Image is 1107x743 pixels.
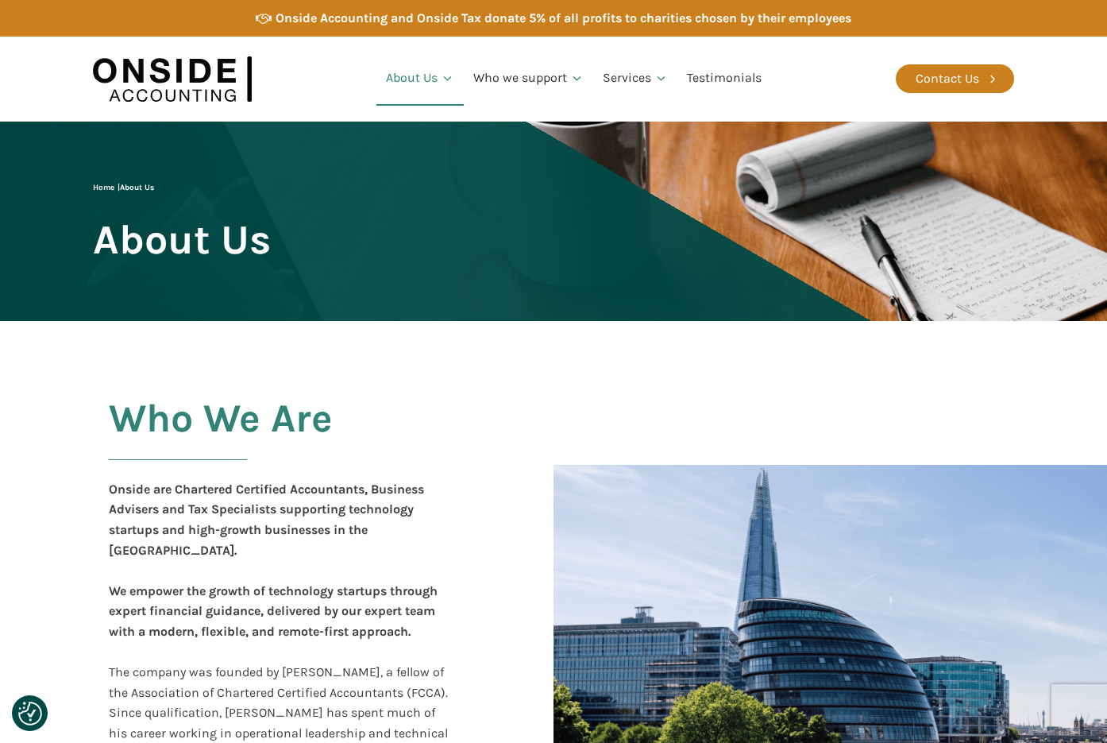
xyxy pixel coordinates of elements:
[593,52,677,106] a: Services
[376,52,464,106] a: About Us
[120,183,154,192] span: About Us
[18,702,42,726] button: Consent Preferences
[276,8,851,29] div: Onside Accounting and Onside Tax donate 5% of all profits to charities chosen by their employees
[109,603,435,639] b: , delivered by our expert team with a modern, flexible, and remote-first approach.
[896,64,1014,93] a: Contact Us
[109,397,333,479] h2: Who We Are
[916,68,979,89] div: Contact Us
[464,52,593,106] a: Who we support
[109,583,438,619] b: We empower the growth of technology startups through expert financial guidance
[93,48,252,110] img: Onside Accounting
[18,702,42,726] img: Revisit consent button
[93,218,271,261] span: About Us
[93,183,154,192] span: |
[93,183,114,192] a: Home
[109,482,424,558] b: Onside are Chartered Certified Accountants, Business Advisers and Tax Specialists supporting tech...
[677,52,771,106] a: Testimonials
